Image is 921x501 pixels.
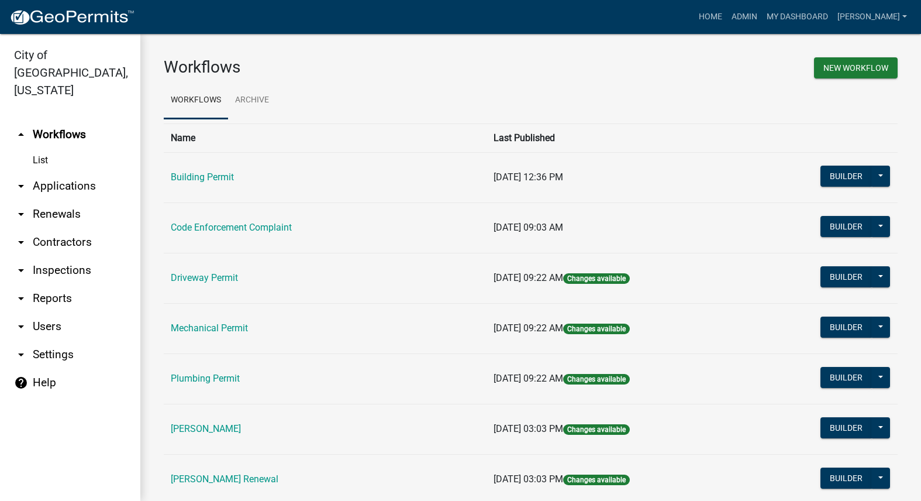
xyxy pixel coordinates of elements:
[494,322,563,334] span: [DATE] 09:22 AM
[164,82,228,119] a: Workflows
[820,417,872,438] button: Builder
[563,273,630,284] span: Changes available
[164,123,487,152] th: Name
[494,423,563,434] span: [DATE] 03:03 PM
[494,373,563,384] span: [DATE] 09:22 AM
[820,468,872,489] button: Builder
[820,317,872,338] button: Builder
[494,171,563,183] span: [DATE] 12:36 PM
[494,272,563,283] span: [DATE] 09:22 AM
[228,82,276,119] a: Archive
[727,6,762,28] a: Admin
[14,376,28,390] i: help
[171,373,240,384] a: Plumbing Permit
[814,57,898,78] button: New Workflow
[14,291,28,306] i: arrow_drop_down
[563,424,630,435] span: Changes available
[171,222,292,233] a: Code Enforcement Complaint
[14,320,28,334] i: arrow_drop_down
[171,171,234,183] a: Building Permit
[762,6,833,28] a: My Dashboard
[820,367,872,388] button: Builder
[833,6,912,28] a: [PERSON_NAME]
[171,423,241,434] a: [PERSON_NAME]
[14,128,28,142] i: arrow_drop_up
[171,473,278,485] a: [PERSON_NAME] Renewal
[14,207,28,221] i: arrow_drop_down
[487,123,750,152] th: Last Published
[171,272,238,283] a: Driveway Permit
[563,324,630,334] span: Changes available
[14,348,28,362] i: arrow_drop_down
[820,166,872,187] button: Builder
[14,179,28,193] i: arrow_drop_down
[171,322,248,334] a: Mechanical Permit
[820,266,872,287] button: Builder
[563,374,630,385] span: Changes available
[494,473,563,485] span: [DATE] 03:03 PM
[563,475,630,485] span: Changes available
[164,57,522,77] h3: Workflows
[494,222,563,233] span: [DATE] 09:03 AM
[820,216,872,237] button: Builder
[694,6,727,28] a: Home
[14,235,28,249] i: arrow_drop_down
[14,263,28,277] i: arrow_drop_down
